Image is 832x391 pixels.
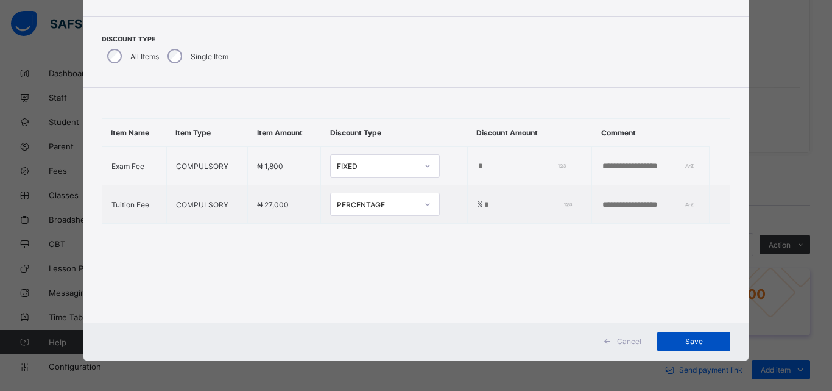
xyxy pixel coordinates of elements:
[467,185,591,224] td: %
[337,162,417,171] div: FIXED
[102,35,231,43] span: Discount Type
[166,147,248,185] td: COMPULSORY
[321,119,468,147] th: Discount Type
[248,119,321,147] th: Item Amount
[617,337,641,346] span: Cancel
[102,185,166,224] td: Tuition Fee
[467,119,591,147] th: Discount Amount
[592,119,710,147] th: Comment
[257,200,289,209] span: ₦ 27,000
[337,200,417,209] div: PERCENTAGE
[166,185,248,224] td: COMPULSORY
[130,52,159,61] label: All Items
[257,162,283,171] span: ₦ 1,800
[102,119,166,147] th: Item Name
[191,52,228,61] label: Single Item
[166,119,248,147] th: Item Type
[666,337,721,346] span: Save
[102,147,166,185] td: Exam Fee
